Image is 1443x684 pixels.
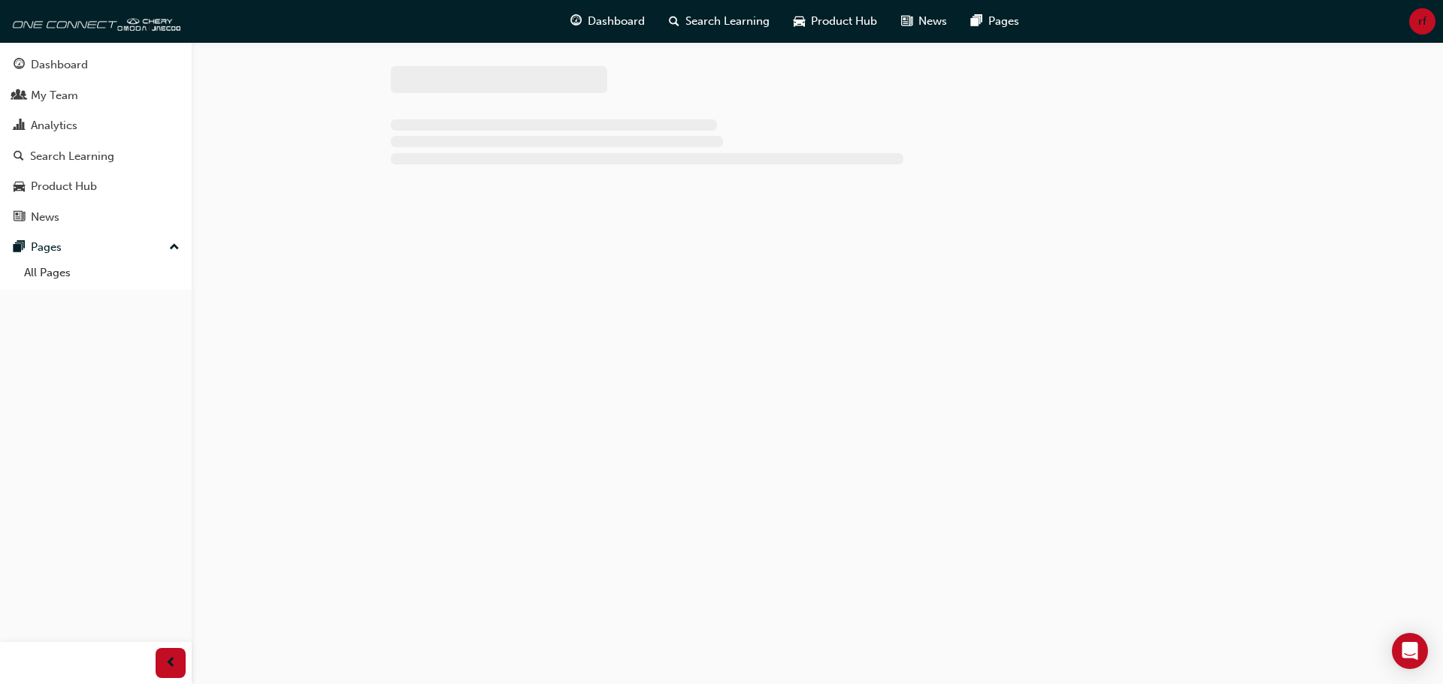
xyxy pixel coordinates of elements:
[794,12,805,31] span: car-icon
[1392,633,1428,669] div: Open Intercom Messenger
[6,234,186,261] button: Pages
[6,143,186,170] a: Search Learning
[6,173,186,200] a: Product Hub
[588,13,645,30] span: Dashboard
[14,150,24,164] span: search-icon
[14,211,25,224] span: news-icon
[14,89,25,103] span: people-icon
[570,12,582,31] span: guage-icon
[165,654,177,673] span: prev-icon
[889,6,959,37] a: news-iconNews
[558,6,657,37] a: guage-iconDashboard
[988,13,1019,30] span: Pages
[959,6,1031,37] a: pages-iconPages
[6,82,186,110] a: My Team
[14,59,25,72] span: guage-icon
[6,112,186,140] a: Analytics
[18,261,186,285] a: All Pages
[811,13,877,30] span: Product Hub
[30,148,114,165] div: Search Learning
[31,239,62,256] div: Pages
[918,13,947,30] span: News
[8,6,180,36] img: oneconnect
[1418,13,1426,30] span: rf
[1409,8,1435,35] button: rf
[657,6,782,37] a: search-iconSearch Learning
[901,12,912,31] span: news-icon
[31,87,78,104] div: My Team
[31,56,88,74] div: Dashboard
[6,203,186,231] a: News
[6,51,186,79] a: Dashboard
[669,12,679,31] span: search-icon
[971,12,982,31] span: pages-icon
[14,180,25,194] span: car-icon
[31,209,59,226] div: News
[31,117,77,134] div: Analytics
[6,48,186,234] button: DashboardMy TeamAnalyticsSearch LearningProduct HubNews
[31,178,97,195] div: Product Hub
[782,6,889,37] a: car-iconProduct Hub
[14,241,25,255] span: pages-icon
[169,238,180,258] span: up-icon
[685,13,770,30] span: Search Learning
[14,119,25,133] span: chart-icon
